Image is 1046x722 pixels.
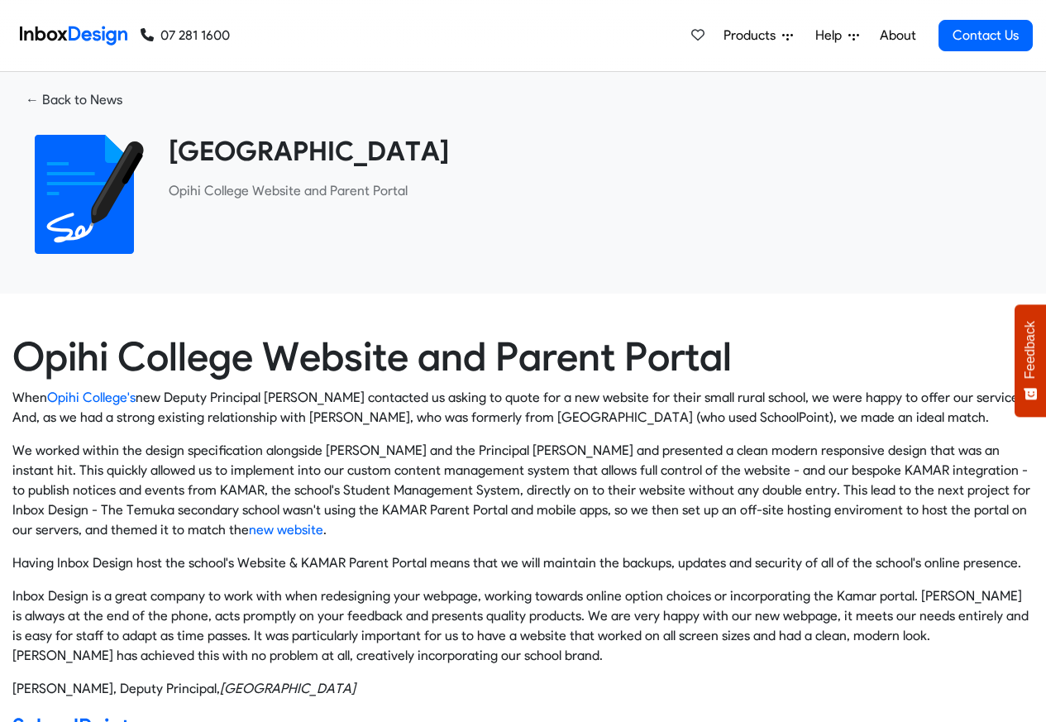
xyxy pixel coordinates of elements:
[875,19,920,52] a: About
[717,19,800,52] a: Products
[12,679,1034,699] footer: [PERSON_NAME], Deputy Principal,
[815,26,848,45] span: Help
[249,522,323,538] a: new website
[1015,304,1046,417] button: Feedback - Show survey
[169,181,1021,201] p: ​Opihi College Website and Parent Portal
[724,26,782,45] span: Products
[12,85,136,115] a: ← Back to News
[220,681,356,696] cite: Opihi College
[12,553,1034,573] p: Having Inbox Design host the school's Website & KAMAR Parent Portal means that we will maintain t...
[939,20,1033,51] a: Contact Us
[25,135,144,254] img: 2022_01_18_icon_signature.svg
[47,390,136,405] a: Opihi College's
[141,26,230,45] a: 07 281 1600
[12,333,1034,381] h1: Opihi College Website and Parent Portal
[12,586,1034,666] p: Inbox Design is a great company to work with when redesigning your webpage, working towards onlin...
[12,441,1034,540] p: We worked within the design specification alongside [PERSON_NAME] and the Principal [PERSON_NAME]...
[12,388,1034,428] p: When new Deputy Principal [PERSON_NAME] contacted us asking to quote for a new website for their ...
[809,19,866,52] a: Help
[169,135,1021,168] heading: [GEOGRAPHIC_DATA]
[1023,321,1038,379] span: Feedback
